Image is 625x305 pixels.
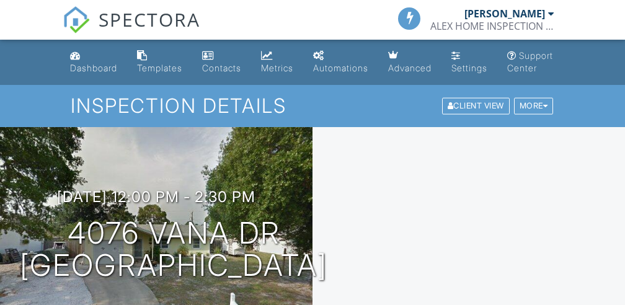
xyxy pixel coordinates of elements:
a: Support Center [502,45,560,80]
h1: 4076 Vana Dr [GEOGRAPHIC_DATA] [20,217,327,283]
div: Dashboard [70,63,117,73]
a: Client View [441,100,513,110]
div: More [514,98,554,115]
h3: [DATE] 12:00 pm - 2:30 pm [57,188,255,205]
div: [PERSON_NAME] [464,7,545,20]
a: Dashboard [65,45,122,80]
div: Advanced [388,63,432,73]
img: The Best Home Inspection Software - Spectora [63,6,90,33]
a: Templates [132,45,187,80]
a: Automations (Basic) [308,45,373,80]
div: Contacts [202,63,241,73]
a: SPECTORA [63,17,200,43]
div: ALEX HOME INSPECTION SERVICES LLC [430,20,554,32]
h1: Inspection Details [71,95,555,117]
a: Advanced [383,45,437,80]
div: Automations [313,63,368,73]
div: Settings [451,63,487,73]
span: SPECTORA [99,6,200,32]
div: Templates [137,63,182,73]
a: Settings [446,45,492,80]
a: Contacts [197,45,246,80]
div: Metrics [261,63,293,73]
div: Client View [442,98,510,115]
div: Support Center [507,50,553,73]
a: Metrics [256,45,298,80]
